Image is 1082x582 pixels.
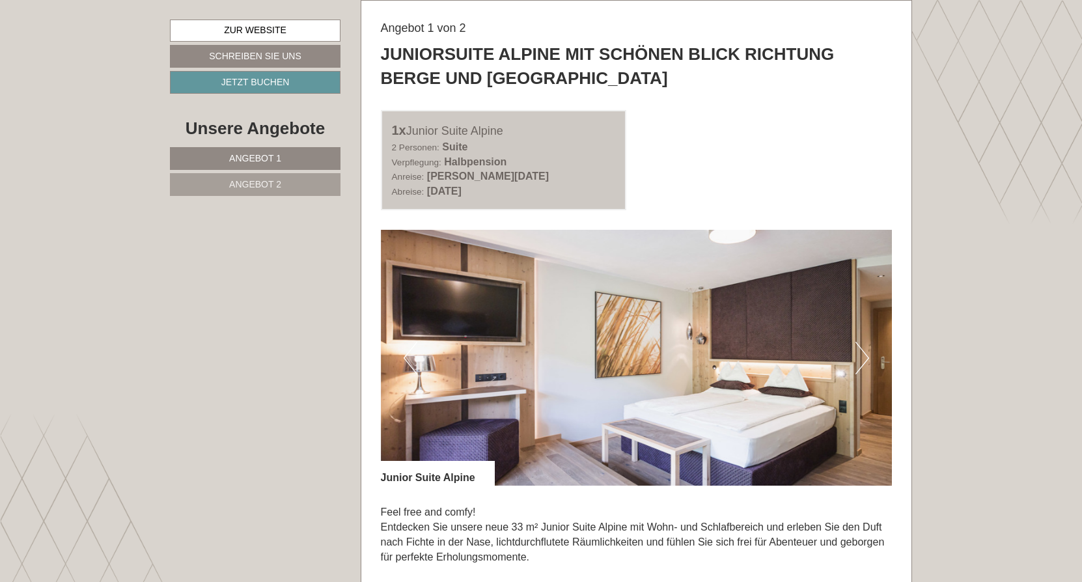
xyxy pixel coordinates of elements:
b: Suite [442,141,467,152]
b: [DATE] [427,186,462,197]
b: [PERSON_NAME][DATE] [427,171,549,182]
a: Schreiben Sie uns [170,45,340,68]
button: Previous [404,342,417,374]
div: Junior Suite Alpine [381,461,495,486]
button: Next [855,342,869,374]
span: Angebot 1 von 2 [381,21,466,35]
a: Zur Website [170,20,340,42]
small: 2 Personen: [392,143,439,152]
small: Anreise: [392,172,424,182]
b: 1x [392,123,406,137]
b: Halbpension [444,156,506,167]
div: Junior Suite Alpine [392,121,616,140]
a: Jetzt buchen [170,71,340,94]
div: Unsere Angebote [170,117,340,141]
div: Juniorsuite Alpine mit schönen Blick Richtung Berge und [GEOGRAPHIC_DATA] [381,42,893,90]
span: Angebot 1 [229,153,281,163]
small: Abreise: [392,187,424,197]
small: Verpflegung: [392,158,441,167]
span: Angebot 2 [229,179,281,189]
img: image [381,230,893,486]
